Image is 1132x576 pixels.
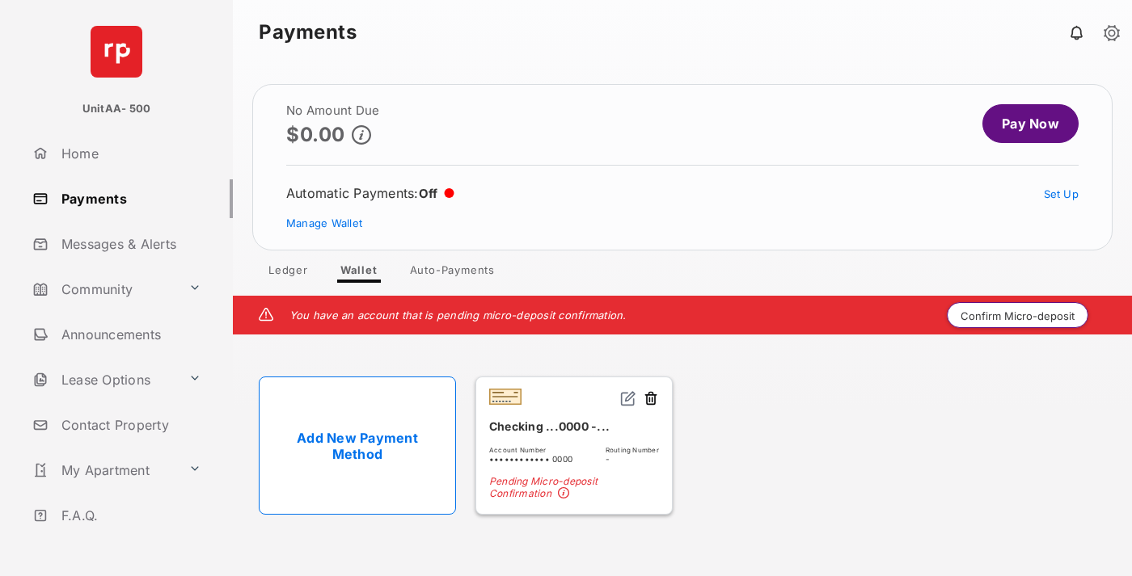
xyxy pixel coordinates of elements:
h2: No Amount Due [286,104,379,117]
a: Contact Property [26,406,233,444]
span: •••••••••••• 0000 [489,454,572,464]
a: Messages & Alerts [26,225,233,263]
a: Wallet [327,263,391,283]
span: Account Number [489,446,572,454]
a: Payments [26,179,233,218]
div: Checking ...0000 -... [489,413,659,439]
a: Home [26,134,233,173]
span: Routing Number [606,446,659,454]
a: F.A.Q. [26,496,233,535]
a: Set Up [1044,187,1079,200]
em: You have an account that is pending micro-deposit confirmation. [289,309,627,322]
a: Announcements [26,315,233,354]
strong: Payments [259,23,357,42]
span: Pending Micro-deposit Confirmation [489,475,659,501]
div: Automatic Payments : [286,185,454,201]
a: Ledger [256,263,321,283]
p: UnitAA- 500 [82,101,151,117]
a: Manage Wallet [286,217,362,229]
a: Community [26,270,182,309]
span: - [606,454,659,464]
img: svg+xml;base64,PHN2ZyB4bWxucz0iaHR0cDovL3d3dy53My5vcmcvMjAwMC9zdmciIHdpZHRoPSI2NCIgaGVpZ2h0PSI2NC... [91,26,142,78]
img: svg+xml;base64,PHN2ZyB2aWV3Qm94PSIwIDAgMjQgMjQiIHdpZHRoPSIxNiIgaGVpZ2h0PSIxNiIgZmlsbD0ibm9uZSIgeG... [620,390,636,406]
button: Confirm Micro-deposit [947,302,1088,328]
p: $0.00 [286,124,345,145]
a: Auto-Payments [397,263,508,283]
span: Off [419,186,438,201]
a: Lease Options [26,360,182,399]
a: Add New Payment Method [259,376,456,515]
a: My Apartment [26,451,182,490]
